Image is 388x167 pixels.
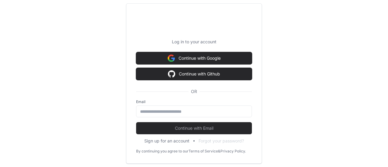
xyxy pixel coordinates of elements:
a: Privacy Policy. [220,149,246,154]
p: Log in to your account [136,39,252,45]
div: By continuing you agree to our [136,149,189,154]
img: Sign in with google [168,52,175,64]
a: Terms of Service [189,149,218,154]
div: & [218,149,220,154]
button: Continue with Email [136,122,252,134]
button: Sign up for an account [144,138,189,144]
label: Email [136,99,252,104]
span: OR [189,89,199,95]
button: Forgot your password? [199,138,244,144]
button: Continue with Github [136,68,252,80]
button: Continue with Google [136,52,252,64]
span: Continue with Email [136,125,252,131]
img: Sign in with google [168,68,175,80]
